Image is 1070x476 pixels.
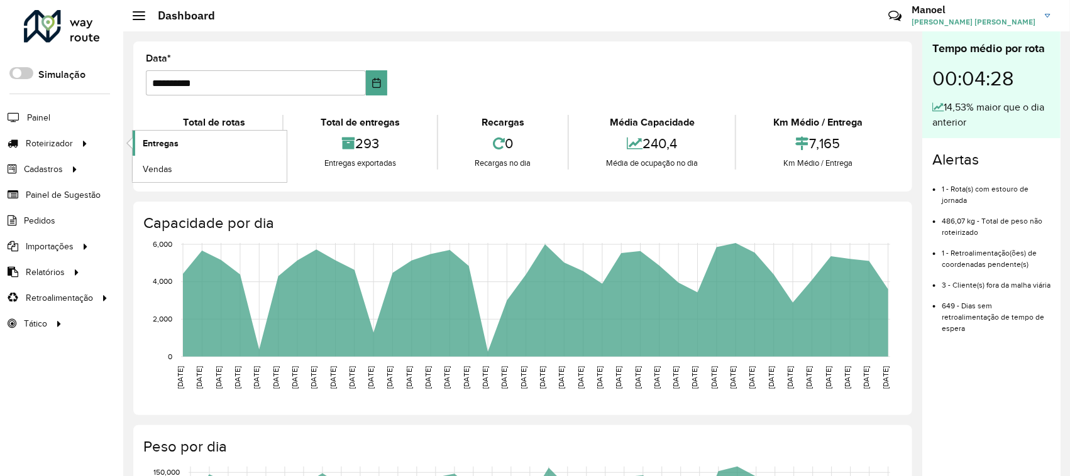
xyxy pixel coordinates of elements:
div: 240,4 [572,130,732,157]
span: Tático [24,317,47,330]
div: Total de entregas [287,115,434,130]
label: Data [146,51,171,66]
div: Média de ocupação no dia [572,157,732,170]
h2: Dashboard [145,9,215,23]
text: [DATE] [176,366,184,389]
text: [DATE] [329,366,337,389]
text: [DATE] [462,366,470,389]
text: [DATE] [863,366,871,389]
text: [DATE] [557,366,565,389]
a: Contato Rápido [881,3,908,30]
h4: Alertas [932,151,1051,169]
span: Retroalimentação [26,291,93,305]
span: Roteirizador [26,137,73,150]
span: Painel [27,111,50,124]
text: [DATE] [424,366,432,389]
div: Tempo médio por rota [932,40,1051,57]
text: 6,000 [153,240,172,248]
text: [DATE] [767,366,775,389]
span: [PERSON_NAME] [PERSON_NAME] [912,16,1035,28]
text: [DATE] [481,366,489,389]
li: 3 - Cliente(s) fora da malha viária [942,270,1051,291]
span: Vendas [143,163,172,176]
div: Média Capacidade [572,115,732,130]
text: [DATE] [691,366,699,389]
text: [DATE] [195,366,203,389]
text: [DATE] [367,366,375,389]
li: 649 - Dias sem retroalimentação de tempo de espera [942,291,1051,334]
text: [DATE] [748,366,756,389]
text: [DATE] [348,366,356,389]
span: Relatórios [26,266,65,279]
text: [DATE] [710,366,718,389]
text: [DATE] [634,366,642,389]
div: 00:04:28 [932,57,1051,100]
div: 14,53% maior que o dia anterior [932,100,1051,130]
text: 0 [168,352,172,360]
li: 1 - Rota(s) com estouro de jornada [942,174,1051,206]
div: Recargas no dia [441,157,565,170]
h4: Peso por dia [143,438,900,456]
text: [DATE] [386,366,394,389]
text: [DATE] [214,366,223,389]
li: 486,07 kg - Total de peso não roteirizado [942,206,1051,238]
label: Simulação [38,67,85,82]
text: [DATE] [805,366,814,389]
button: Choose Date [366,70,387,95]
text: [DATE] [595,366,604,389]
text: [DATE] [233,366,241,389]
div: Recargas [441,115,565,130]
a: Entregas [133,131,287,156]
div: 0 [441,130,565,157]
div: Km Médio / Entrega [739,115,896,130]
div: Total de rotas [149,115,279,130]
text: [DATE] [671,366,680,389]
text: [DATE] [843,366,851,389]
text: [DATE] [443,366,451,389]
h3: Manoel [912,4,1035,16]
div: 7,165 [739,130,896,157]
div: Entregas exportadas [287,157,434,170]
a: Vendas [133,156,287,181]
div: Km Médio / Entrega [739,157,896,170]
span: Importações [26,240,74,253]
text: [DATE] [576,366,585,389]
div: 293 [287,130,434,157]
text: [DATE] [500,366,509,389]
text: [DATE] [252,366,260,389]
span: Entregas [143,137,179,150]
text: 2,000 [153,315,172,323]
text: 4,000 [153,278,172,286]
text: [DATE] [290,366,299,389]
text: [DATE] [653,366,661,389]
text: [DATE] [538,366,546,389]
span: Painel de Sugestão [26,188,101,202]
text: [DATE] [519,366,527,389]
text: [DATE] [405,366,413,389]
text: [DATE] [272,366,280,389]
span: Pedidos [24,214,55,227]
text: [DATE] [729,366,737,389]
text: [DATE] [309,366,317,389]
text: [DATE] [614,366,622,389]
h4: Capacidade por dia [143,214,900,232]
text: [DATE] [824,366,832,389]
li: 1 - Retroalimentação(ões) de coordenadas pendente(s) [942,238,1051,270]
text: [DATE] [786,366,794,389]
span: Cadastros [24,163,63,176]
text: [DATE] [881,366,890,389]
